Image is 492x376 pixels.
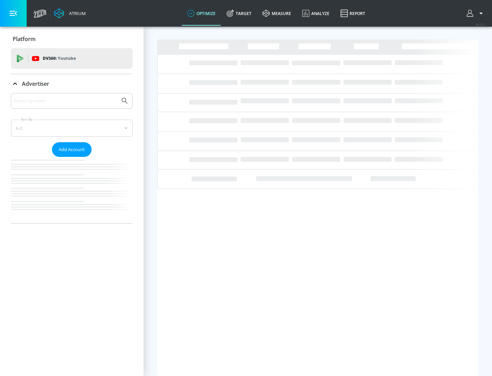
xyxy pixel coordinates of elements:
[43,55,76,62] p: DV360:
[11,157,133,223] nav: list of Advertiser
[11,29,133,49] div: Platform
[297,1,335,26] a: Analyze
[58,55,76,62] p: Youtube
[19,117,34,122] label: Sort By
[182,1,221,26] a: optimize
[54,8,86,18] a: Atrium
[221,1,257,26] a: Target
[14,96,117,105] input: Search by name
[11,48,133,69] div: DV360: Youtube
[66,10,86,16] div: Atrium
[52,142,92,157] button: Add Account
[11,120,133,137] div: A-Z
[335,1,371,26] a: Report
[22,80,49,88] p: Advertiser
[11,93,133,223] div: Advertiser
[257,1,297,26] a: measure
[11,74,133,93] div: Advertiser
[59,146,85,153] span: Add Account
[13,35,36,43] p: Platform
[476,23,485,26] span: v 4.22.2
